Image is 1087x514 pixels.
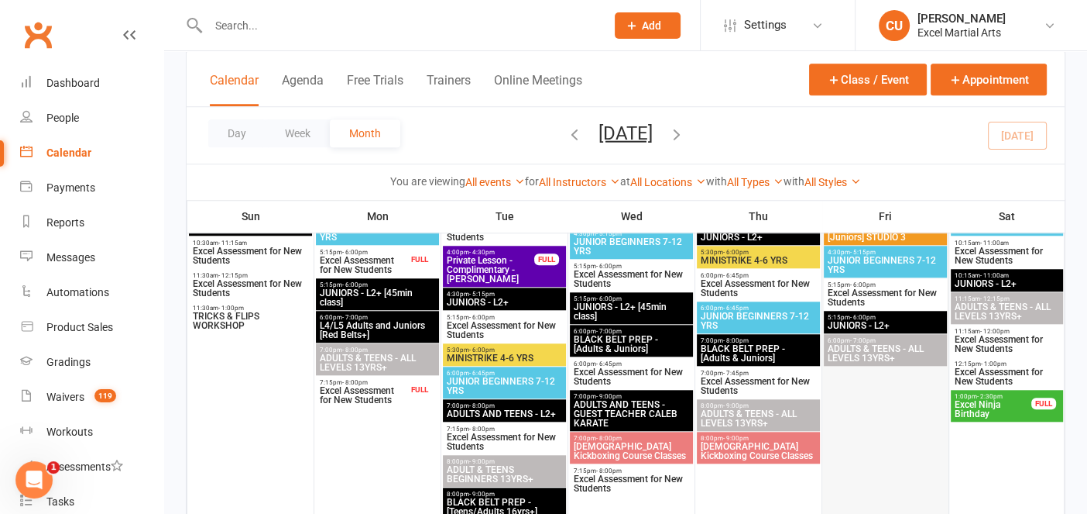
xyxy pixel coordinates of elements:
[723,370,749,377] span: - 7:45pm
[822,200,949,233] th: Fri
[573,474,690,493] span: Excel Assessment for New Students
[20,275,163,310] a: Automations
[573,263,690,270] span: 5:15pm
[94,389,116,402] span: 119
[319,321,436,340] span: L4/L5 Adults and Juniors [Red Belts+]
[446,354,563,363] span: MINISTRIKE 4-6 YRS
[700,370,817,377] span: 7:00pm
[980,328,1010,335] span: - 12:00pm
[596,393,622,400] span: - 9:00pm
[596,435,622,442] span: - 8:00pm
[539,176,620,188] a: All Instructors
[319,256,408,274] span: Excel Assessment for New Students
[187,200,314,233] th: Sun
[700,233,817,242] span: JUNIORS - L2+
[20,171,163,205] a: Payments
[573,237,690,256] span: JUNIOR BEGINNERS 7-12 YRS
[46,251,95,264] div: Messages
[700,279,817,298] span: Excel Assessment for New Students
[980,295,1010,302] span: - 12:15pm
[446,409,563,419] span: ADULTS AND TEENS - L2+
[804,176,861,188] a: All Styles
[469,458,495,465] span: - 9:00pm
[446,370,563,377] span: 6:00pm
[954,302,1060,321] span: ADULTS & TEENS - ALL LEVELS 13YRS+
[446,314,563,321] span: 5:15pm
[573,328,690,335] span: 6:00pm
[827,337,944,344] span: 6:00pm
[723,402,749,409] span: - 9:00pm
[573,302,690,321] span: JUNIORS - L2+ [45min class]
[342,347,368,354] span: - 8:00pm
[208,119,266,147] button: Day
[446,291,563,298] span: 4:30pm
[827,249,944,256] span: 4:30pm
[46,391,84,403] div: Waivers
[954,393,1032,400] span: 1:00pm
[850,337,876,344] span: - 7:00pm
[192,279,309,298] span: Excel Assessment for New Students
[931,64,1047,95] button: Appointment
[446,491,563,498] span: 8:00pm
[469,249,495,256] span: - 4:30pm
[319,314,436,321] span: 6:00pm
[954,335,1060,354] span: Excel Assessment for New Students
[700,344,817,363] span: BLACK BELT PREP - [Adults & Juniors]
[192,312,309,330] span: TRICKS & FLIPS WORKSHOP
[620,175,630,188] strong: at
[700,312,817,330] span: JUNIOR BEGINNERS 7-12 YRS
[20,310,163,345] a: Product Sales
[342,314,368,321] span: - 7:00pm
[981,360,1006,367] span: - 1:00pm
[446,433,563,451] span: Excel Assessment for New Students
[319,386,408,405] span: Excel Assessment for New Students
[204,15,595,36] input: Search...
[46,147,91,159] div: Calendar
[446,402,563,409] span: 7:00pm
[319,379,408,386] span: 7:15pm
[827,256,944,274] span: JUNIOR BEGINNERS 7-12 YRS
[827,281,944,288] span: 5:15pm
[192,247,309,265] span: Excel Assessment for New Students
[596,360,622,367] span: - 6:45pm
[827,314,944,321] span: 5:15pm
[917,26,1006,40] div: Excel Martial Arts
[879,10,910,41] div: CU
[573,367,690,386] span: Excel Assessment for New Students
[954,328,1060,335] span: 11:15am
[700,442,817,461] span: [DEMOGRAPHIC_DATA] Kickboxing Course Classes
[596,263,622,270] span: - 6:00pm
[46,356,91,368] div: Gradings
[809,64,927,95] button: Class / Event
[954,247,1060,265] span: Excel Assessment for New Students
[446,465,563,484] span: ADULT & TEENS BEGINNERS 13YRS+
[784,175,804,188] strong: with
[744,8,787,43] span: Settings
[46,181,95,194] div: Payments
[319,281,436,288] span: 5:15pm
[218,240,247,247] span: - 11:15am
[46,321,113,333] div: Product Sales
[700,337,817,344] span: 7:00pm
[596,295,622,302] span: - 6:00pm
[954,400,1032,419] span: Excel Ninja Birthday
[19,16,57,54] a: Clubworx
[723,435,749,442] span: - 9:00pm
[319,288,436,307] span: JUNIORS - L2+ [45min class]
[573,270,690,288] span: Excel Assessment for New Students
[596,328,622,335] span: - 7:00pm
[427,73,471,106] button: Trainers
[723,305,749,312] span: - 6:45pm
[469,426,495,433] span: - 8:00pm
[319,354,436,372] span: ADULTS & TEENS - ALL LEVELS 13YRS+
[441,200,568,233] th: Tue
[727,176,784,188] a: All Types
[446,321,563,340] span: Excel Assessment for New Students
[330,119,400,147] button: Month
[573,442,690,461] span: [DEMOGRAPHIC_DATA] Kickboxing Course Classes
[700,249,817,256] span: 5:30pm
[980,272,1009,279] span: - 11:00am
[827,288,944,307] span: Excel Assessment for New Students
[46,426,93,438] div: Workouts
[15,461,53,498] iframe: Intercom live chat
